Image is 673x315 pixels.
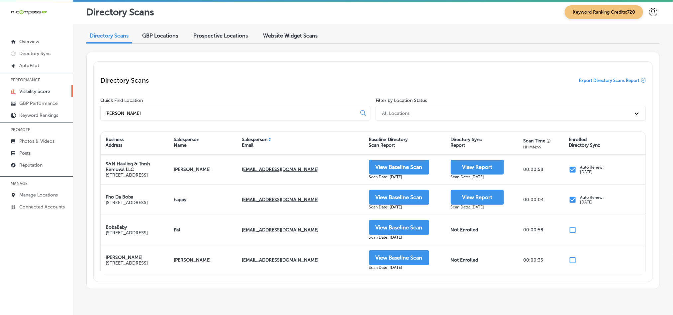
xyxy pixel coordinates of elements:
span: Prospective Locations [193,33,248,39]
p: Directory Scans [100,76,149,84]
input: All Locations [105,110,355,116]
p: [STREET_ADDRESS] [106,172,164,178]
button: View Baseline Scan [369,250,429,265]
p: GBP Performance [19,101,58,106]
button: View Baseline Scan [369,160,429,175]
div: Scan Time [523,138,545,144]
button: View Report [451,160,504,175]
div: Scan Date: [DATE] [369,175,429,179]
p: Reputation [19,162,43,168]
strong: [PERSON_NAME] [106,255,143,260]
p: Connected Accounts [19,204,65,210]
a: View Baseline Scan [369,195,429,200]
strong: [EMAIL_ADDRESS][DOMAIN_NAME] [242,197,319,202]
p: [STREET_ADDRESS] [106,230,148,236]
a: View Report [451,195,504,200]
p: 00:00:58 [523,227,543,233]
div: Directory Sync Report [451,137,482,148]
div: Salesperson Name [174,137,199,148]
p: Manage Locations [19,192,58,198]
button: View Baseline Scan [369,190,429,205]
p: Photos & Videos [19,138,54,144]
p: Directory Scans [86,7,154,18]
p: Posts [19,150,31,156]
p: 00:00:35 [523,257,543,263]
label: Filter by Location Status [376,98,427,103]
button: View Baseline Scan [369,220,429,235]
p: Directory Sync [19,51,51,56]
button: View Report [451,190,504,205]
span: Export Directory Scans Report [579,78,639,83]
strong: [PERSON_NAME] [174,167,211,172]
p: Keyword Rankings [19,113,58,118]
p: Auto Renew: [DATE] [580,195,604,204]
label: Quick Find Location [100,98,143,103]
div: Baseline Directory Scan Report [369,137,408,148]
p: Overview [19,39,39,44]
strong: [PERSON_NAME] [174,257,211,263]
span: Keyword Ranking Credits: 720 [565,5,643,19]
strong: [EMAIL_ADDRESS][DOMAIN_NAME] [242,257,319,263]
div: Not Enrolled [446,215,519,245]
p: [STREET_ADDRESS] [106,260,148,266]
div: Salesperson Email [242,137,267,148]
div: Enrolled Directory Sync [569,137,600,148]
strong: Pat [174,227,180,233]
a: View Baseline Scan [369,255,429,261]
img: 660ab0bf-5cc7-4cb8-ba1c-48b5ae0f18e60NCTV_CLogo_TV_Black_-500x88.png [11,9,47,15]
p: 00:00:58 [523,167,543,172]
strong: happy [174,197,186,202]
a: View Baseline Scan [369,165,429,170]
div: Scan Date: [DATE] [369,205,429,209]
p: AutoPilot [19,63,39,68]
a: View Baseline Scan [369,225,429,231]
strong: S&N Hauling & Trash Removal LLC [106,161,150,172]
div: Scan Date: [DATE] [451,205,504,209]
div: Business Address [106,137,124,148]
div: Scan Date: [DATE] [369,235,429,240]
p: [STREET_ADDRESS] [106,200,148,205]
div: Scan Date: [DATE] [451,175,504,179]
span: Website Widget Scans [263,33,318,39]
div: Scan Date: [DATE] [369,265,429,270]
strong: [EMAIL_ADDRESS][DOMAIN_NAME] [242,167,319,172]
div: All Locations [382,111,410,116]
div: Not Enrolled [446,245,519,275]
strong: [EMAIL_ADDRESS][DOMAIN_NAME] [242,227,319,233]
p: Visibility Score [19,89,50,94]
span: GBP Locations [142,33,178,39]
span: Directory Scans [90,33,129,39]
strong: Pho Da Boba [106,194,133,200]
p: 00:00:04 [523,197,543,202]
button: Displays the total time taken to generate this report. [547,138,552,142]
div: HH:MM:SS [523,145,552,149]
a: View Report [451,165,504,170]
p: Auto Renew: [DATE] [580,165,604,174]
strong: BobaBaby [106,224,127,230]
